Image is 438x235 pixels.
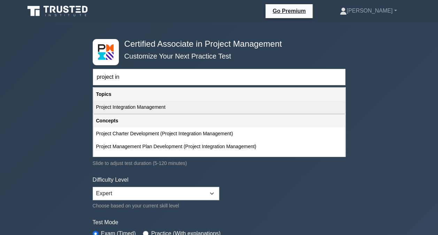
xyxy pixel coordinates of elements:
[93,69,346,85] input: Start typing to filter on topic or concept...
[268,7,310,15] a: Go Premium
[93,101,345,114] div: Project Integration Management
[93,202,219,210] div: Choose based on your current skill level
[122,39,312,49] h4: Certified Associate in Project Management
[93,114,345,127] div: Concepts
[323,4,414,18] a: [PERSON_NAME]
[93,159,346,167] div: Slide to adjust test duration (5-120 minutes)
[93,176,129,184] label: Difficulty Level
[93,153,345,166] div: Project Execution (Project Integration Management)
[93,88,345,101] div: Topics
[93,127,345,140] div: Project Charter Development (Project Integration Management)
[93,140,345,153] div: Project Management Plan Development (Project Integration Management)
[93,218,346,227] label: Test Mode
